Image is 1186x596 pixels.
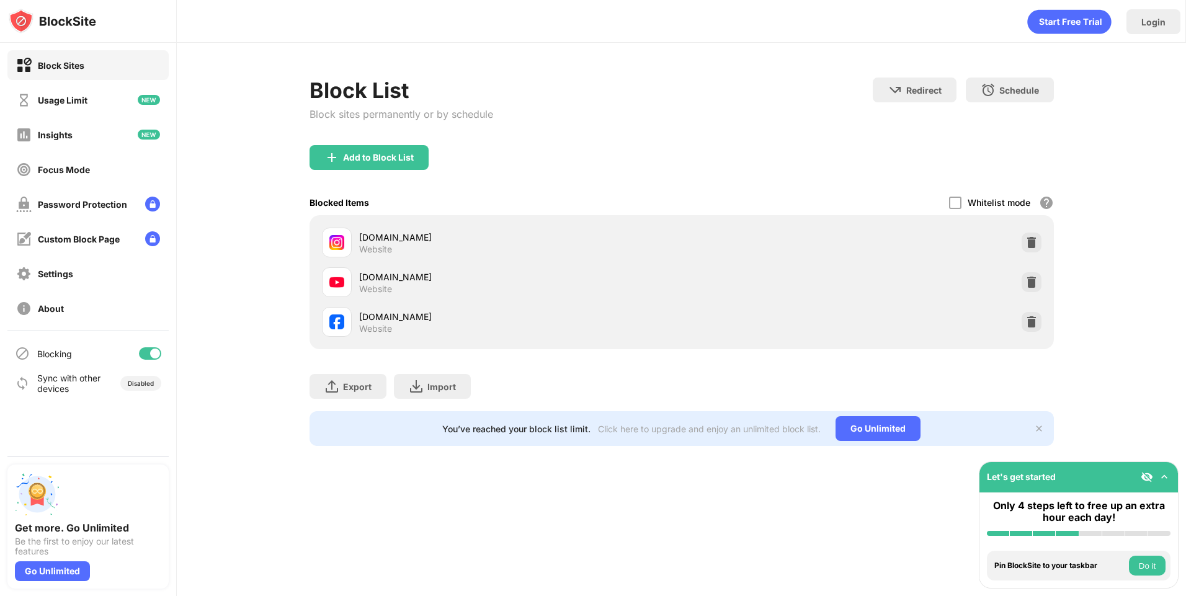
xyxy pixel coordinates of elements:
[38,95,87,105] div: Usage Limit
[359,270,682,283] div: [DOMAIN_NAME]
[38,269,73,279] div: Settings
[15,522,161,534] div: Get more. Go Unlimited
[145,231,160,246] img: lock-menu.svg
[343,153,414,162] div: Add to Block List
[16,58,32,73] img: block-on.svg
[999,85,1039,96] div: Schedule
[359,244,392,255] div: Website
[128,380,154,387] div: Disabled
[359,310,682,323] div: [DOMAIN_NAME]
[329,235,344,250] img: favicons
[138,130,160,140] img: new-icon.svg
[15,346,30,361] img: blocking-icon.svg
[16,127,32,143] img: insights-off.svg
[1141,17,1166,27] div: Login
[1141,471,1153,483] img: eye-not-visible.svg
[310,78,493,103] div: Block List
[442,424,591,434] div: You’ve reached your block list limit.
[987,500,1170,523] div: Only 4 steps left to free up an extra hour each day!
[343,381,372,392] div: Export
[906,85,942,96] div: Redirect
[359,323,392,334] div: Website
[359,283,392,295] div: Website
[38,164,90,175] div: Focus Mode
[310,197,369,208] div: Blocked Items
[15,561,90,581] div: Go Unlimited
[9,9,96,33] img: logo-blocksite.svg
[16,162,32,177] img: focus-off.svg
[37,349,72,359] div: Blocking
[38,234,120,244] div: Custom Block Page
[968,197,1030,208] div: Whitelist mode
[836,416,921,441] div: Go Unlimited
[987,471,1056,482] div: Let's get started
[310,108,493,120] div: Block sites permanently or by schedule
[145,197,160,211] img: lock-menu.svg
[15,376,30,391] img: sync-icon.svg
[1027,9,1112,34] div: animation
[38,199,127,210] div: Password Protection
[427,381,456,392] div: Import
[598,424,821,434] div: Click here to upgrade and enjoy an unlimited block list.
[329,314,344,329] img: favicons
[329,275,344,290] img: favicons
[38,130,73,140] div: Insights
[138,95,160,105] img: new-icon.svg
[15,472,60,517] img: push-unlimited.svg
[16,266,32,282] img: settings-off.svg
[15,536,161,556] div: Be the first to enjoy our latest features
[38,303,64,314] div: About
[16,301,32,316] img: about-off.svg
[37,373,101,394] div: Sync with other devices
[994,561,1126,570] div: Pin BlockSite to your taskbar
[1158,471,1170,483] img: omni-setup-toggle.svg
[16,92,32,108] img: time-usage-off.svg
[16,197,32,212] img: password-protection-off.svg
[1129,556,1166,576] button: Do it
[38,60,84,71] div: Block Sites
[359,231,682,244] div: [DOMAIN_NAME]
[1034,424,1044,434] img: x-button.svg
[16,231,32,247] img: customize-block-page-off.svg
